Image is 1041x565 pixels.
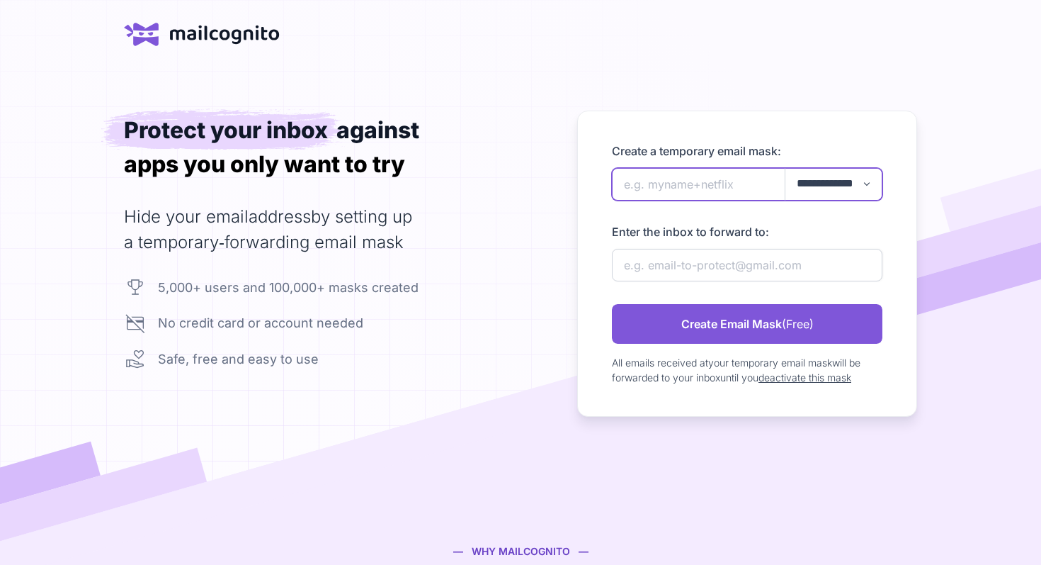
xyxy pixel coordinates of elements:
[612,142,882,160] label: Create a temporary email mask:
[124,204,464,255] h2: Hide your email by setting up a temporary‑forwarding email mask
[101,108,345,150] span: Protect your inbox
[158,349,319,369] div: Safe, free and easy to use
[336,116,419,144] div: against
[158,278,419,297] div: 5,000+ users and 100,000+ masks created
[124,150,405,178] span: apps you only want to try
[124,23,280,46] a: home
[612,223,882,240] label: Enter the inbox to forward to:
[612,249,882,281] input: e.g. email-to-protect@gmail.com
[708,357,832,369] span: your temporary email mask
[294,544,747,559] div: — WHY MAILCOGNITO —
[612,355,882,385] div: All emails received at will be forwarded to your inbox
[249,206,311,227] span: address
[720,371,758,384] span: until you
[758,371,851,384] a: deactivate this mask
[612,142,882,385] form: newAlias
[158,313,363,332] div: No credit card or account needed
[782,315,814,332] span: (Free)
[612,168,882,201] input: e.g. myname+netflix
[612,304,882,344] a: Create Email Mask(Free)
